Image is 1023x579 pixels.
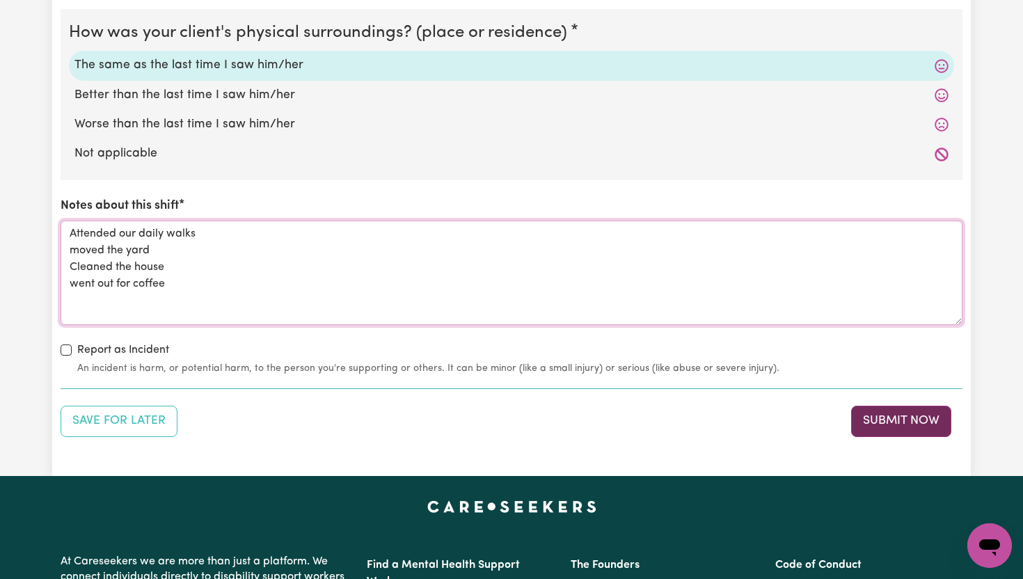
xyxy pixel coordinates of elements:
[571,560,640,571] a: The Founders
[61,406,177,436] button: Save your job report
[74,116,949,134] label: Worse than the last time I saw him/her
[61,197,179,215] label: Notes about this shift
[967,523,1012,568] iframe: Button to launch messaging window
[74,56,949,74] label: The same as the last time I saw him/her
[69,20,573,45] legend: How was your client's physical surroundings? (place or residence)
[74,145,949,163] label: Not applicable
[851,406,951,436] button: Submit your job report
[427,501,596,512] a: Careseekers home page
[74,86,949,104] label: Better than the last time I saw him/her
[61,221,962,325] textarea: Attended our daily walks moved the yard Cleaned the house went out for coffee
[775,560,862,571] a: Code of Conduct
[77,361,962,376] small: An incident is harm, or potential harm, to the person you're supporting or others. It can be mino...
[77,342,169,358] label: Report as Incident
